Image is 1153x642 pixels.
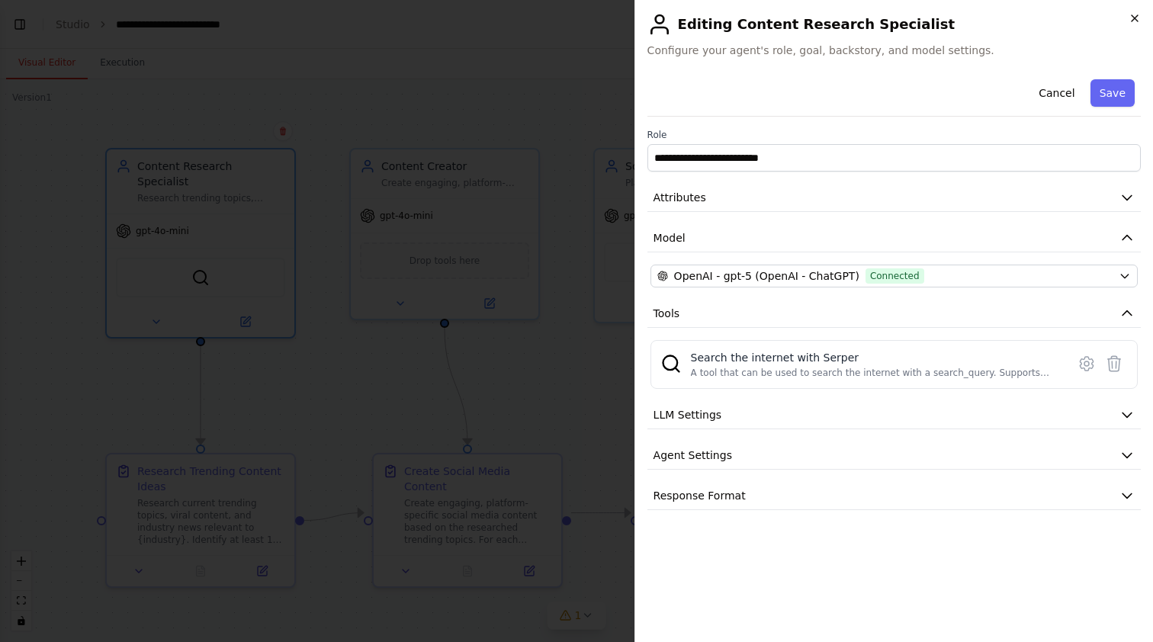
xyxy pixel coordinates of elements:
label: Role [647,129,1141,141]
span: Tools [654,306,680,321]
span: Agent Settings [654,448,732,463]
button: Configure tool [1073,350,1100,377]
button: Delete tool [1100,350,1128,377]
span: Response Format [654,488,746,503]
button: Cancel [1029,79,1084,107]
span: Configure your agent's role, goal, backstory, and model settings. [647,43,1141,58]
button: Attributes [647,184,1141,212]
button: Response Format [647,482,1141,510]
button: Agent Settings [647,441,1141,470]
button: Tools [647,300,1141,328]
img: SerperDevTool [660,353,682,374]
span: Model [654,230,686,246]
button: OpenAI - gpt-5 (OpenAI - ChatGPT)Connected [650,265,1138,287]
h2: Editing Content Research Specialist [647,12,1141,37]
button: LLM Settings [647,401,1141,429]
span: OpenAI - gpt-5 (OpenAI - ChatGPT) [674,268,859,284]
span: Connected [866,268,924,284]
div: A tool that can be used to search the internet with a search_query. Supports different search typ... [691,367,1058,379]
button: Model [647,224,1141,252]
div: Search the internet with Serper [691,350,1058,365]
span: Attributes [654,190,706,205]
span: LLM Settings [654,407,722,422]
button: Save [1090,79,1135,107]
